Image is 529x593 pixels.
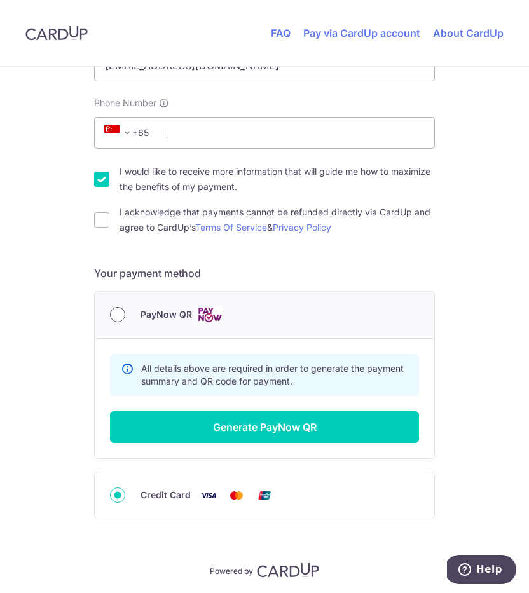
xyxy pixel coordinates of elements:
[104,125,135,140] span: +65
[252,487,277,503] img: Union Pay
[210,564,253,576] p: Powered by
[433,27,504,39] a: About CardUp
[100,125,158,140] span: +65
[110,487,419,503] div: Credit Card Visa Mastercard Union Pay
[273,222,331,233] a: Privacy Policy
[141,363,404,386] span: All details above are required in order to generate the payment summary and QR code for payment.
[94,97,156,109] span: Phone Number
[447,555,516,587] iframe: Opens a widget where you can find more information
[196,487,221,503] img: Visa
[110,307,419,323] div: PayNow QR Cards logo
[141,307,192,322] span: PayNow QR
[257,562,319,578] img: CardUp
[120,164,435,194] label: I would like to receive more information that will guide me how to maximize the benefits of my pa...
[141,487,191,503] span: Credit Card
[25,25,88,41] img: CardUp
[195,222,267,233] a: Terms Of Service
[303,27,420,39] a: Pay via CardUp account
[224,487,249,503] img: Mastercard
[197,307,223,323] img: Cards logo
[271,27,291,39] a: FAQ
[94,266,435,281] h5: Your payment method
[120,205,435,235] label: I acknowledge that payments cannot be refunded directly via CardUp and agree to CardUp’s &
[110,411,419,443] button: Generate PayNow QR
